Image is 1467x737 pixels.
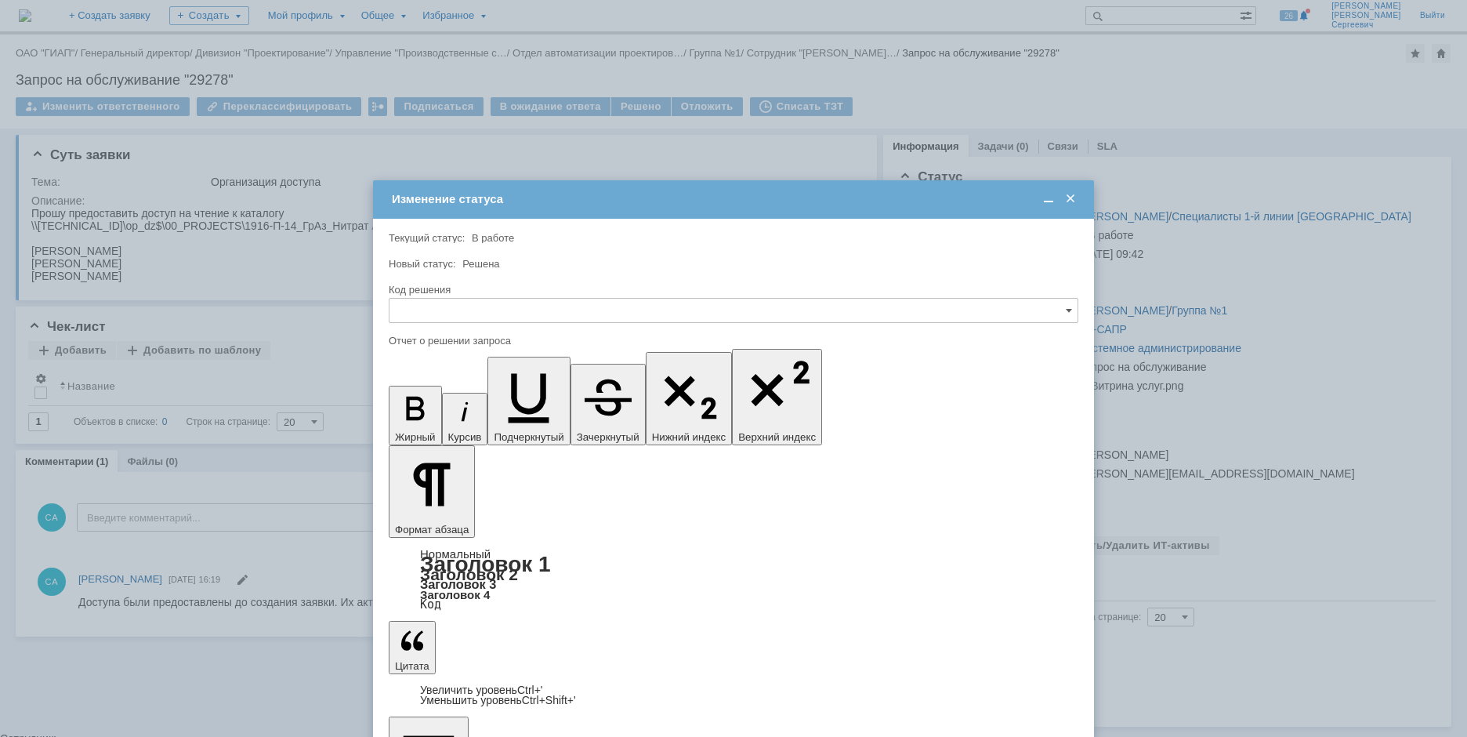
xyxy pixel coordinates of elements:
span: Ctrl+Shift+' [522,694,576,706]
button: Зачеркнутый [570,364,646,445]
a: Код [420,597,441,612]
span: Верхний индекс [738,431,816,443]
button: Нижний индекс [646,352,733,445]
div: Формат абзаца [389,549,1078,610]
button: Формат абзаца [389,445,475,538]
span: Свернуть (Ctrl + M) [1041,192,1056,206]
a: Заголовок 4 [420,588,490,601]
div: Изменение статуса [392,192,1078,206]
button: Подчеркнутый [487,357,570,445]
span: В работе [472,232,514,244]
div: Отчет о решении запроса [389,336,1075,346]
button: Верхний индекс [732,349,822,445]
button: Жирный [389,386,442,445]
span: Курсив [448,431,482,443]
a: Increase [420,684,543,696]
span: Подчеркнутый [494,431,563,443]
span: Нижний индекс [652,431,726,443]
label: Новый статус: [389,258,456,270]
button: Курсив [442,393,488,445]
span: Формат абзаца [395,524,469,536]
span: Решена [462,258,499,270]
div: Код решения [389,285,1075,295]
a: Заголовок 2 [420,565,518,583]
span: Ctrl+' [517,684,543,696]
label: Текущий статус: [389,232,465,244]
button: Цитата [389,621,436,674]
a: Заголовок 1 [420,552,551,576]
div: Цитата [389,685,1078,706]
span: Жирный [395,431,436,443]
span: Закрыть [1063,192,1078,206]
a: Decrease [420,694,576,706]
span: Зачеркнутый [577,431,639,443]
a: Нормальный [420,547,491,561]
span: Цитата [395,660,429,672]
a: Заголовок 3 [420,577,496,591]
